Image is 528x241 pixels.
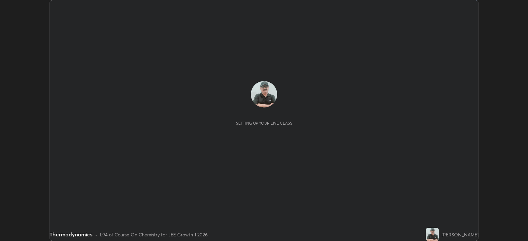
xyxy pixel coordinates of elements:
img: 91f328810c824c01b6815d32d6391758.jpg [426,228,439,241]
div: • [95,231,97,238]
div: [PERSON_NAME] [442,231,478,238]
div: Setting up your live class [236,121,292,126]
img: 91f328810c824c01b6815d32d6391758.jpg [251,81,277,107]
div: Thermodynamics [49,230,92,238]
div: L94 of Course On Chemistry for JEE Growth 1 2026 [100,231,208,238]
